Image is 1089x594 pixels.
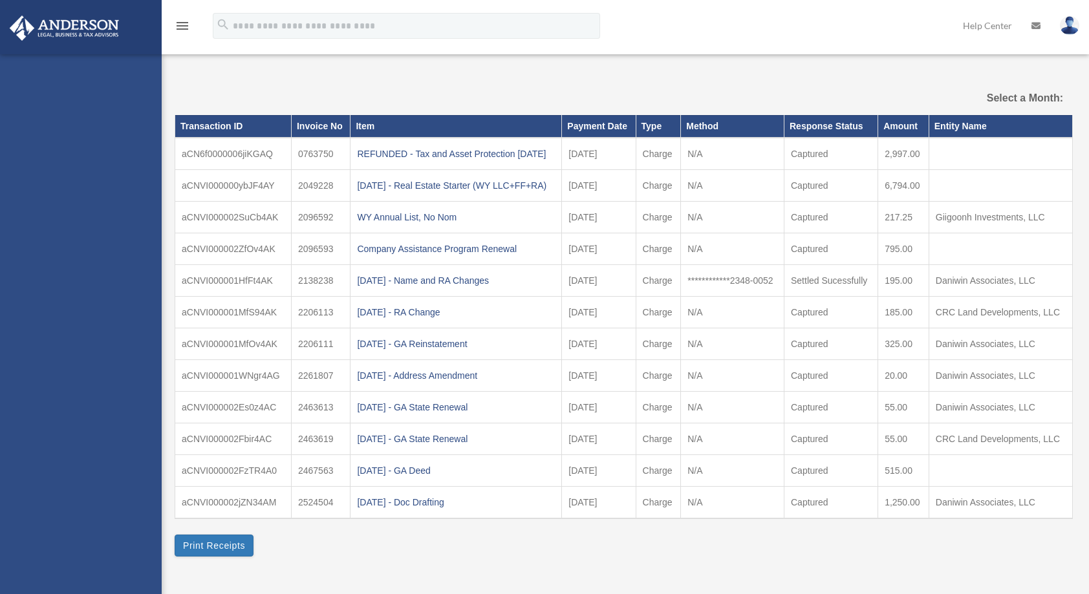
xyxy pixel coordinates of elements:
[929,328,1072,359] td: Daniwin Associates, LLC
[929,486,1072,518] td: Daniwin Associates, LLC
[636,454,681,486] td: Charge
[291,169,350,201] td: 2049228
[681,391,784,423] td: N/A
[562,138,636,170] td: [DATE]
[357,366,555,385] div: [DATE] - Address Amendment
[784,138,878,170] td: Captured
[784,233,878,264] td: Captured
[929,359,1072,391] td: Daniwin Associates, LLC
[357,240,555,258] div: Company Assistance Program Renewal
[636,138,681,170] td: Charge
[636,201,681,233] td: Charge
[357,398,555,416] div: [DATE] - GA State Renewal
[291,264,350,296] td: 2138238
[929,264,1072,296] td: Daniwin Associates, LLC
[878,454,929,486] td: 515.00
[562,486,636,518] td: [DATE]
[636,169,681,201] td: Charge
[357,335,555,353] div: [DATE] - GA Reinstatement
[681,138,784,170] td: N/A
[291,486,350,518] td: 2524504
[175,201,292,233] td: aCNVI000002SuCb4AK
[681,454,784,486] td: N/A
[562,169,636,201] td: [DATE]
[357,430,555,448] div: [DATE] - GA State Renewal
[878,391,929,423] td: 55.00
[636,391,681,423] td: Charge
[562,115,636,137] th: Payment Date
[929,391,1072,423] td: Daniwin Associates, LLC
[784,328,878,359] td: Captured
[784,359,878,391] td: Captured
[291,201,350,233] td: 2096592
[878,359,929,391] td: 20.00
[681,169,784,201] td: N/A
[878,115,929,137] th: Amount
[681,115,784,137] th: Method
[681,486,784,518] td: N/A
[357,461,555,480] div: [DATE] - GA Deed
[562,264,636,296] td: [DATE]
[784,296,878,328] td: Captured
[6,16,123,41] img: Anderson Advisors Platinum Portal
[681,423,784,454] td: N/A
[878,169,929,201] td: 6,794.00
[878,423,929,454] td: 55.00
[636,423,681,454] td: Charge
[175,23,190,34] a: menu
[784,264,878,296] td: Settled Sucessfully
[784,486,878,518] td: Captured
[291,359,350,391] td: 2261807
[784,454,878,486] td: Captured
[636,233,681,264] td: Charge
[636,264,681,296] td: Charge
[784,115,878,137] th: Response Status
[636,328,681,359] td: Charge
[350,115,562,137] th: Item
[878,296,929,328] td: 185.00
[562,359,636,391] td: [DATE]
[175,328,292,359] td: aCNVI000001MfOv4AK
[175,138,292,170] td: aCN6f0000006jiKGAQ
[291,115,350,137] th: Invoice No
[929,296,1072,328] td: CRC Land Developments, LLC
[636,115,681,137] th: Type
[681,296,784,328] td: N/A
[291,391,350,423] td: 2463613
[175,169,292,201] td: aCNVI000000ybJF4AY
[175,454,292,486] td: aCNVI000002FzTR4A0
[1060,16,1079,35] img: User Pic
[636,486,681,518] td: Charge
[562,296,636,328] td: [DATE]
[175,535,253,557] button: Print Receipts
[357,271,555,290] div: [DATE] - Name and RA Changes
[878,201,929,233] td: 217.25
[933,89,1064,107] label: Select a Month:
[562,233,636,264] td: [DATE]
[878,264,929,296] td: 195.00
[562,391,636,423] td: [DATE]
[562,423,636,454] td: [DATE]
[175,264,292,296] td: aCNVI000001HfFt4AK
[681,359,784,391] td: N/A
[291,233,350,264] td: 2096593
[175,391,292,423] td: aCNVI000002Es0z4AC
[291,454,350,486] td: 2467563
[357,493,555,511] div: [DATE] - Doc Drafting
[878,233,929,264] td: 795.00
[681,233,784,264] td: N/A
[784,423,878,454] td: Captured
[357,176,555,195] div: [DATE] - Real Estate Starter (WY LLC+FF+RA)
[291,138,350,170] td: 0763750
[291,328,350,359] td: 2206111
[878,138,929,170] td: 2,997.00
[175,296,292,328] td: aCNVI000001MfS94AK
[929,423,1072,454] td: CRC Land Developments, LLC
[562,454,636,486] td: [DATE]
[175,115,292,137] th: Transaction ID
[929,115,1072,137] th: Entity Name
[216,17,230,32] i: search
[636,296,681,328] td: Charge
[929,201,1072,233] td: Giigoonh Investments, LLC
[357,303,555,321] div: [DATE] - RA Change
